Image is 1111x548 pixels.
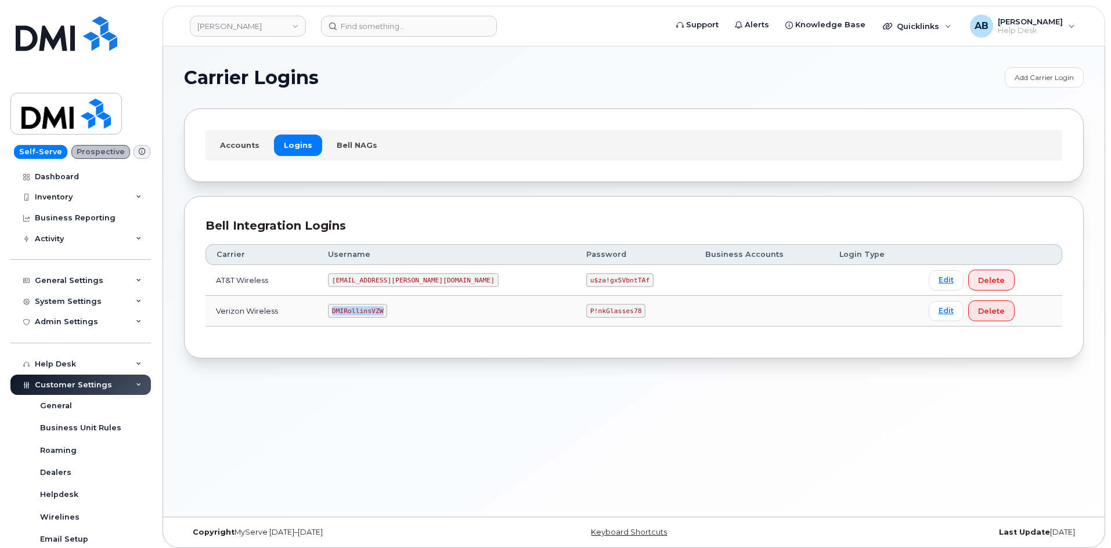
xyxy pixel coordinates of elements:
span: Delete [978,275,1005,286]
div: Bell Integration Logins [205,217,1062,234]
code: DMIRollinsVZW [328,304,387,318]
a: Edit [929,301,964,321]
button: Delete [968,270,1015,291]
a: Logins [274,135,322,155]
a: Accounts [210,135,269,155]
th: Username [318,244,576,265]
div: [DATE] [784,528,1084,537]
a: Keyboard Shortcuts [591,528,667,536]
button: Delete [968,300,1015,321]
th: Business Accounts [695,244,829,265]
a: Add Carrier Login [1005,67,1084,88]
th: Login Type [829,244,918,265]
strong: Last Update [999,528,1050,536]
code: [EMAIL_ADDRESS][PERSON_NAME][DOMAIN_NAME] [328,273,499,287]
code: P!nkGlasses78 [586,304,645,318]
span: Delete [978,306,1005,317]
a: Bell NAGs [327,135,387,155]
strong: Copyright [193,528,235,536]
span: Carrier Logins [184,69,319,86]
a: Edit [929,270,964,291]
div: MyServe [DATE]–[DATE] [184,528,484,537]
code: u$za!gx5VbntTAf [586,273,654,287]
td: AT&T Wireless [205,265,318,296]
th: Carrier [205,244,318,265]
td: Verizon Wireless [205,296,318,326]
th: Password [576,244,695,265]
